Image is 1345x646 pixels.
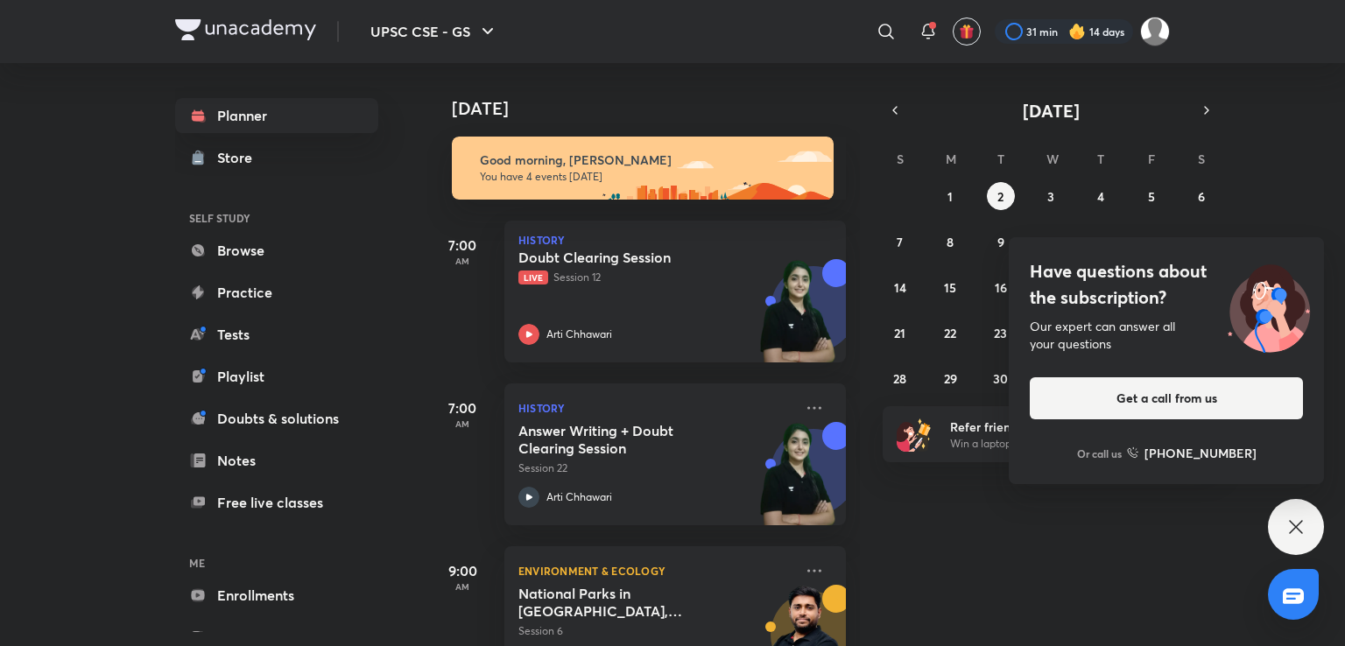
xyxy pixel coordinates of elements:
p: Session 22 [518,460,793,476]
a: [PHONE_NUMBER] [1127,444,1257,462]
p: AM [427,256,497,266]
img: referral [897,417,932,452]
a: Playlist [175,359,378,394]
button: September 2, 2025 [987,182,1015,210]
img: saarthak [1140,17,1170,46]
img: streak [1068,23,1086,40]
abbr: Sunday [897,151,904,167]
img: avatar [959,24,975,39]
img: unacademy [750,422,846,543]
abbr: September 5, 2025 [1148,188,1155,205]
button: UPSC CSE - GS [360,14,509,49]
button: September 28, 2025 [886,364,914,392]
h5: 7:00 [427,397,497,418]
abbr: September 22, 2025 [944,325,956,341]
h5: 9:00 [427,560,497,581]
button: September 12, 2025 [1137,228,1165,256]
a: Enrollments [175,578,378,613]
abbr: Tuesday [997,151,1004,167]
button: September 16, 2025 [987,273,1015,301]
h5: 7:00 [427,235,497,256]
button: September 6, 2025 [1187,182,1215,210]
abbr: September 1, 2025 [947,188,953,205]
button: September 13, 2025 [1187,228,1215,256]
img: unacademy [750,259,846,380]
abbr: September 15, 2025 [944,279,956,296]
h6: ME [175,548,378,578]
abbr: September 2, 2025 [997,188,1003,205]
abbr: Monday [946,151,956,167]
button: September 22, 2025 [936,319,964,347]
a: Notes [175,443,378,478]
p: Arti Chhawari [546,327,612,342]
abbr: September 6, 2025 [1198,188,1205,205]
h6: SELF STUDY [175,203,378,233]
button: September 30, 2025 [987,364,1015,392]
a: Planner [175,98,378,133]
abbr: September 23, 2025 [994,325,1007,341]
a: Free live classes [175,485,378,520]
button: September 15, 2025 [936,273,964,301]
p: Arti Chhawari [546,489,612,505]
abbr: September 30, 2025 [993,370,1008,387]
button: Get a call from us [1030,377,1303,419]
p: Session 6 [518,623,793,639]
span: [DATE] [1023,99,1080,123]
abbr: September 28, 2025 [893,370,906,387]
abbr: September 9, 2025 [997,234,1004,250]
button: September 9, 2025 [987,228,1015,256]
a: Company Logo [175,19,316,45]
h5: Answer Writing + Doubt Clearing Session [518,422,736,457]
abbr: Friday [1148,151,1155,167]
p: You have 4 events [DATE] [480,170,818,184]
h5: Doubt Clearing Session [518,249,736,266]
img: Company Logo [175,19,316,40]
abbr: September 29, 2025 [944,370,957,387]
button: September 8, 2025 [936,228,964,256]
p: Win a laptop, vouchers & more [950,436,1165,452]
abbr: September 7, 2025 [897,234,903,250]
span: Live [518,270,548,284]
p: AM [427,581,497,592]
abbr: September 14, 2025 [894,279,906,296]
button: September 1, 2025 [936,182,964,210]
a: Doubts & solutions [175,401,378,436]
h6: Refer friends [950,418,1165,436]
h5: National Parks in Andhra Pradesh, Karnataka, Kerala, Jharkhand & Telangana and Union Territories [518,585,736,620]
abbr: Thursday [1097,151,1104,167]
p: History [518,397,793,418]
img: ttu_illustration_new.svg [1214,258,1324,353]
abbr: September 10, 2025 [1044,234,1057,250]
div: Our expert can answer all your questions [1030,318,1303,353]
button: September 14, 2025 [886,273,914,301]
abbr: September 12, 2025 [1145,234,1157,250]
abbr: Saturday [1198,151,1205,167]
div: Store [217,147,263,168]
button: September 11, 2025 [1087,228,1115,256]
button: September 5, 2025 [1137,182,1165,210]
abbr: Wednesday [1046,151,1059,167]
p: AM [427,418,497,429]
abbr: September 8, 2025 [947,234,954,250]
button: September 21, 2025 [886,319,914,347]
abbr: September 16, 2025 [995,279,1007,296]
p: Session 12 [518,270,793,285]
button: September 10, 2025 [1037,228,1065,256]
h6: [PHONE_NUMBER] [1144,444,1257,462]
p: History [518,235,832,245]
h4: [DATE] [452,98,863,119]
a: Practice [175,275,378,310]
abbr: September 11, 2025 [1095,234,1106,250]
button: September 29, 2025 [936,364,964,392]
img: morning [452,137,834,200]
button: September 4, 2025 [1087,182,1115,210]
button: September 23, 2025 [987,319,1015,347]
h4: Have questions about the subscription? [1030,258,1303,311]
abbr: September 21, 2025 [894,325,905,341]
abbr: September 13, 2025 [1195,234,1208,250]
button: September 3, 2025 [1037,182,1065,210]
h6: Good morning, [PERSON_NAME] [480,152,818,168]
button: September 7, 2025 [886,228,914,256]
p: Environment & Ecology [518,560,793,581]
a: Store [175,140,378,175]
